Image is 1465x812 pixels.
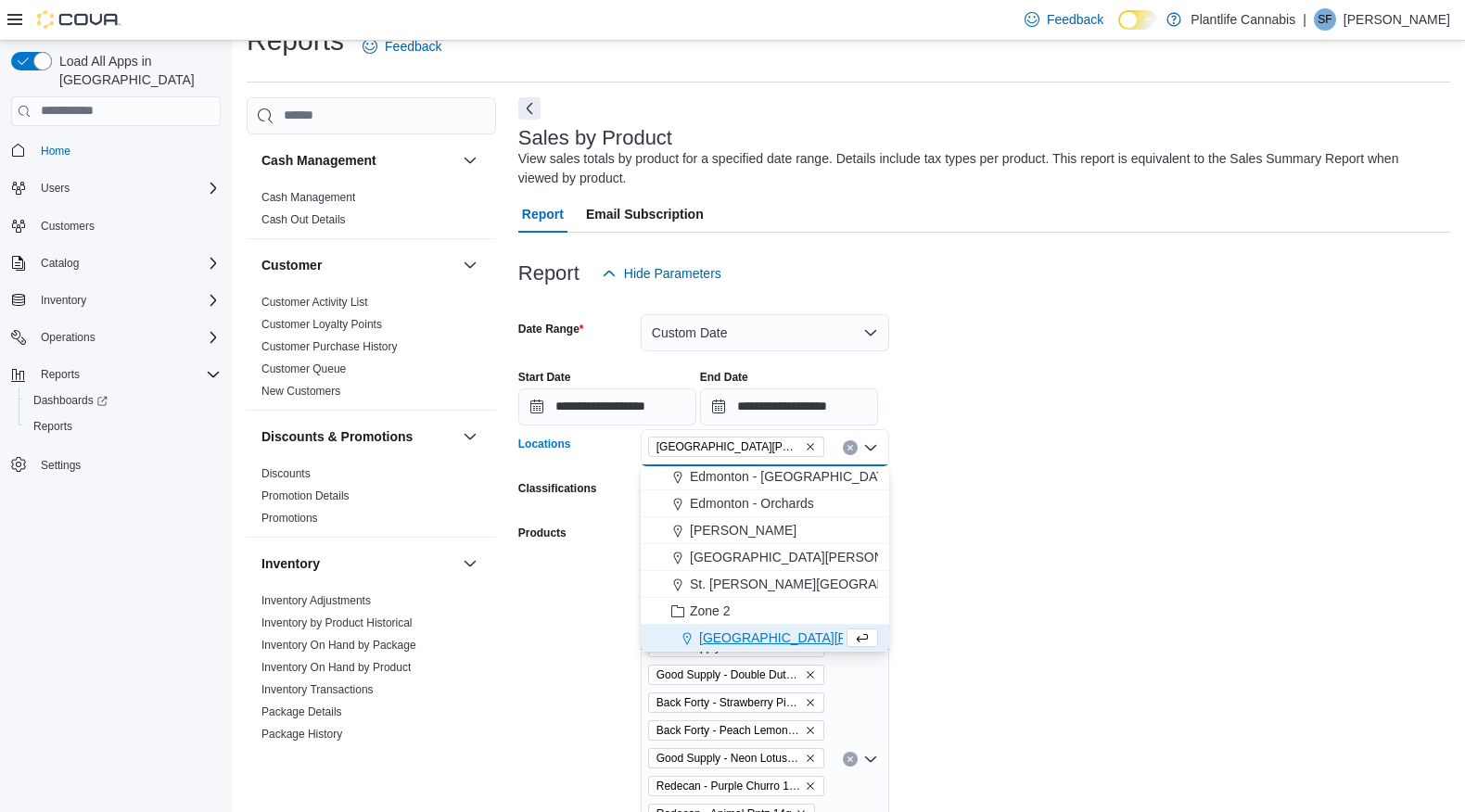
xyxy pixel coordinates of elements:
span: Good Supply - Double Dutchies: Double Up 2x1g [648,665,824,685]
button: Remove Back Forty - Strawberry Pink Disposable .95g from selection in this group [805,697,816,708]
a: Package History [261,728,342,741]
label: Classifications [518,481,597,496]
a: Home [33,140,78,162]
span: Promotion Details [261,488,350,503]
button: [GEOGRAPHIC_DATA][PERSON_NAME][GEOGRAPHIC_DATA] [641,625,889,652]
button: Clear input [843,752,858,767]
span: Load All Apps in [GEOGRAPHIC_DATA] [52,52,221,89]
label: Products [518,526,567,540]
nav: Complex example [11,130,221,527]
p: [PERSON_NAME] [1344,8,1450,31]
span: Package Details [261,704,342,719]
button: Users [4,175,228,201]
span: Cash Out Details [261,212,346,227]
button: Cash Management [261,151,455,170]
span: Promotions [261,511,318,526]
span: Inventory by Product Historical [261,615,413,630]
button: Hide Parameters [594,255,729,292]
a: Promotions [261,512,318,525]
button: Inventory [459,552,481,575]
label: End Date [700,370,748,385]
button: Next [518,97,541,120]
a: Customer Loyalty Points [261,318,382,331]
h1: Reports [247,22,344,59]
span: Back Forty - Strawberry Pink Disposable .95g [656,693,801,712]
button: Customer [261,256,455,274]
a: Customers [33,215,102,237]
button: Catalog [4,250,228,276]
span: Customers [41,219,95,234]
h3: Discounts & Promotions [261,427,413,446]
button: Close list of options [863,440,878,455]
span: Customer Purchase History [261,339,398,354]
h3: Cash Management [261,151,376,170]
button: Cash Management [459,149,481,171]
a: Customer Activity List [261,296,368,309]
span: Feedback [1047,10,1103,29]
span: Dark Mode [1118,30,1119,31]
button: Edmonton - Orchards [641,490,889,517]
button: Catalog [33,252,86,274]
a: New Customers [261,385,340,398]
h3: Customer [261,256,322,274]
span: Inventory On Hand by Package [261,638,416,653]
span: Inventory [41,293,86,308]
span: Operations [33,326,221,349]
button: Clear input [843,440,858,455]
span: St. [PERSON_NAME][GEOGRAPHIC_DATA] [690,575,951,593]
span: Fort McMurray - Eagle Ridge [648,437,824,457]
span: [GEOGRAPHIC_DATA][PERSON_NAME][GEOGRAPHIC_DATA] [699,628,1076,647]
span: Feedback [385,37,441,56]
button: Remove Good Supply - Double Dutchies: Double Up 2x1g from selection in this group [805,669,816,680]
button: Reports [4,362,228,387]
span: Inventory [33,289,221,311]
button: Reports [19,413,228,439]
a: Feedback [1017,1,1111,38]
span: Reports [26,415,221,438]
button: Edmonton - [GEOGRAPHIC_DATA] [641,463,889,490]
a: Reports [26,415,80,438]
a: Dashboards [19,387,228,413]
label: Date Range [518,322,584,336]
span: Inventory Adjustments [261,593,371,608]
a: Package Details [261,705,342,718]
a: Inventory Transactions [261,683,374,696]
div: Customer [247,291,496,410]
span: Reports [33,419,72,434]
button: [GEOGRAPHIC_DATA][PERSON_NAME] [641,544,889,571]
span: Customers [33,214,221,237]
span: Catalog [41,256,79,271]
button: Discounts & Promotions [261,427,455,446]
span: [GEOGRAPHIC_DATA][PERSON_NAME] - [GEOGRAPHIC_DATA] [656,438,801,456]
a: Discounts [261,467,311,480]
a: Inventory Adjustments [261,594,371,607]
span: Dashboards [26,389,221,412]
span: Users [33,177,221,199]
button: St. [PERSON_NAME][GEOGRAPHIC_DATA] [641,571,889,598]
a: Feedback [355,28,449,65]
span: Edmonton - Orchards [690,494,814,513]
span: [GEOGRAPHIC_DATA][PERSON_NAME] [690,548,932,566]
button: Remove Back Forty - Peach Lemonade .95g from selection in this group [805,725,816,736]
a: Inventory On Hand by Package [261,639,416,652]
a: Settings [33,454,88,476]
div: View sales totals by product for a specified date range. Details include tax types per product. T... [518,149,1441,188]
h3: Inventory [261,554,320,573]
a: Inventory On Hand by Product [261,661,411,674]
span: Customer Loyalty Points [261,317,382,332]
span: Users [41,181,70,196]
button: Custom Date [641,314,889,351]
span: Package History [261,727,342,742]
button: Customer [459,254,481,276]
div: Cash Management [247,186,496,238]
span: Zone 2 [690,602,731,620]
button: Inventory [33,289,94,311]
button: Operations [33,326,103,349]
span: Dashboards [33,393,108,408]
span: Reports [41,367,80,382]
p: Plantlife Cannabis [1191,8,1295,31]
button: Home [4,137,228,164]
span: Cash Management [261,190,355,205]
input: Press the down key to open a popover containing a calendar. [700,388,878,425]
